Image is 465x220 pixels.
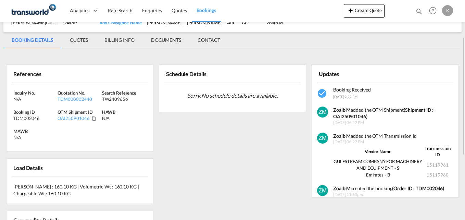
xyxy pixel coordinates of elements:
strong: Vendor Name [365,149,391,154]
td: GULFSTREAM COMPANY FOR MACHINERY AND EQUIPMENT - S [333,158,423,171]
td: 15119961 [423,158,452,171]
md-tab-item: CONTACT [189,32,228,48]
span: Booking ID [13,109,35,115]
div: created the booking [333,185,453,192]
div: [PERSON_NAME] [147,20,181,26]
div: Schedule Details [164,68,231,80]
td: 15119960 [423,171,452,178]
span: Booking Received [333,87,371,93]
md-pagination-wrapper: Use the left and right arrow keys to navigate between tabs [3,32,228,48]
span: Search Reference [102,90,136,96]
div: icon-magnify [415,8,423,18]
md-tab-item: DOCUMENTS [143,32,189,48]
span: HAWB [102,109,116,115]
img: v+XMcPmzgAAAABJRU5ErkJggg== [317,107,328,118]
div: Updates [317,68,384,80]
div: TW2409656 [102,96,144,102]
div: Zoaib M [267,20,285,26]
div: N/A [102,115,146,121]
span: [DATE] 06:22 PM [333,120,453,126]
div: TDM000002440 [58,96,100,102]
div: Load Details [12,161,46,173]
span: 1748709 [63,21,77,25]
div: K [442,5,453,16]
span: Quotes [172,8,187,13]
div: added the OTM Shipment [333,107,453,120]
span: [DATE] 9:22 PM [333,95,357,99]
b: Zoaib M [333,185,351,191]
div: [PERSON_NAME] [187,20,222,26]
div: [PERSON_NAME] : 160.10 KG | Volumetric Wt : 160.10 KG | Chargeable Wt : 160.10 KG [7,176,153,204]
span: Inquiry No. [13,90,35,96]
img: v+XMcPmzgAAAABJRU5ErkJggg== [317,133,328,144]
md-tab-item: BOOKING DETAILS [3,32,62,48]
md-icon: icon-magnify [415,8,423,15]
span: [DATE] 11:50pm [333,192,453,198]
span: Enquiries [142,8,162,13]
md-icon: icon-checkbox-marked-circle [317,88,328,99]
span: Quotation No. [58,90,85,96]
md-tab-item: QUOTES [62,32,96,48]
span: [DATE] 06:22 PM [333,139,453,145]
div: TDM002046 [13,115,56,121]
div: Help [427,5,442,17]
span: GULFSTREAM COMPANY FOR MACHINERY AND EQUIPMENT [46,20,151,25]
img: v+XMcPmzgAAAABJRU5ErkJggg== [317,185,328,196]
strong: Zoaib M [333,107,351,113]
div: N/A [13,134,21,140]
div: OAI250901046 [58,115,90,121]
div: Add Consignee Name [99,20,141,26]
span: MAWB [13,129,28,134]
span: OTM Shipment ID [58,109,93,115]
span: Sorry, No schedule details are available. [185,89,280,102]
md-tab-item: BILLING INFO [96,32,143,48]
div: GC [242,20,261,26]
td: Emirates - B [333,171,423,178]
div: N/A [13,96,56,102]
span: Rate Search [108,8,133,13]
div: References [12,68,78,80]
button: icon-plus 400-fgCreate Quote [344,4,385,18]
img: 1a84b2306ded11f09c1219774cd0a0fe.png [10,3,56,19]
md-icon: icon-plus 400-fg [347,6,355,14]
span: Analytics [70,7,89,14]
b: (Order ID : TDM002046) [392,185,444,191]
span: Help [427,5,439,16]
md-icon: Click to Copy [91,116,96,121]
div: AIR [227,20,237,26]
div: added the OTM Transmission Id [333,133,453,139]
strong: Transmission ID [425,146,451,157]
span: Bookings [197,7,216,13]
strong: Zoaib M [333,133,351,139]
div: [PERSON_NAME] [11,20,57,26]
